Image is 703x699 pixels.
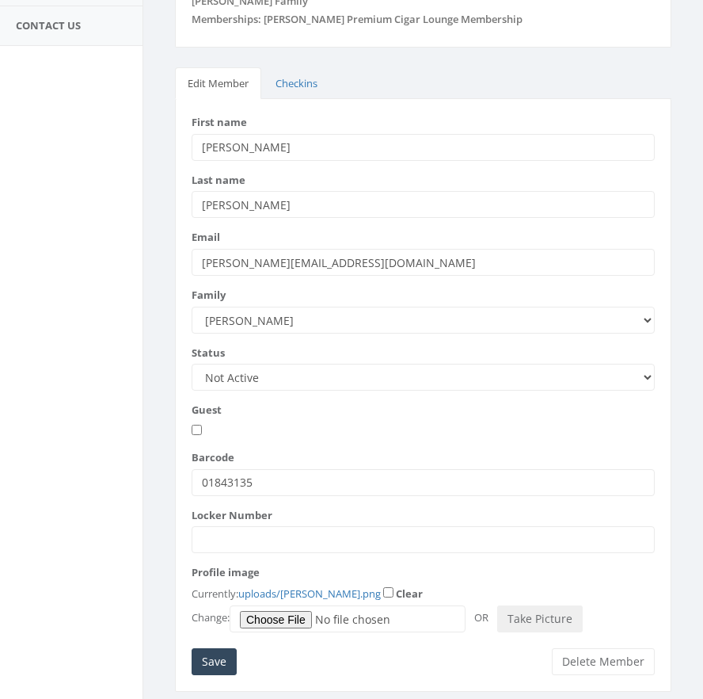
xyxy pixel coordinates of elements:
[263,67,330,100] a: Checkins
[192,12,655,27] div: Memberships: [PERSON_NAME] Premium Cigar Lounge Membership
[192,230,220,245] label: Email
[192,288,226,303] label: Family
[192,565,260,580] label: Profile image
[192,403,222,418] label: Guest
[192,450,234,465] label: Barcode
[175,67,261,100] a: Edit Member
[238,586,381,601] a: uploads/[PERSON_NAME].png
[192,346,225,361] label: Status
[192,648,237,675] input: Save
[497,605,583,632] button: Take Picture
[396,586,423,602] label: Clear
[192,173,245,188] label: Last name
[192,584,655,632] div: Currently: Change:
[468,610,495,625] span: OR
[192,115,247,130] label: First name
[16,18,81,32] span: Contact Us
[192,508,272,523] label: Locker Number
[552,648,655,675] button: Delete Member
